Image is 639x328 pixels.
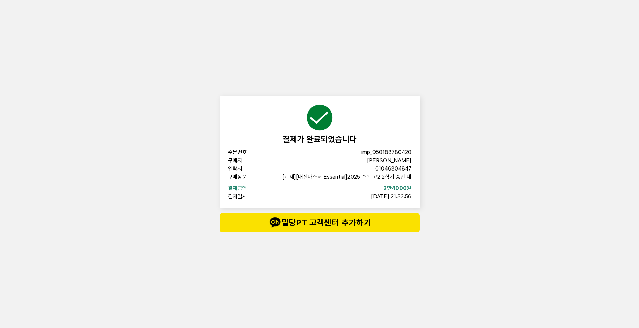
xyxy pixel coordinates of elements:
button: talk밀당PT 고객센터 추가하기 [220,213,420,232]
span: 주문번호 [228,150,272,155]
span: 2만4000원 [383,186,411,191]
img: talk [268,216,282,230]
span: [PERSON_NAME] [367,158,411,163]
span: 결제일시 [228,194,272,199]
span: [DATE] 21:33:56 [371,194,411,199]
span: 01046804847 [375,166,411,172]
span: [교재][내신마스터 Essential]2025 수학 고2 2학기 중간 내 [282,174,411,180]
img: succeed [306,104,333,131]
span: 밀당PT 고객센터 추가하기 [233,216,406,230]
span: 구매자 [228,158,272,163]
span: 결제가 완료되었습니다 [283,134,357,144]
span: 연락처 [228,166,272,172]
span: imp_950188780420 [361,150,411,155]
span: 결제금액 [228,186,272,191]
span: 구매상품 [228,174,272,180]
